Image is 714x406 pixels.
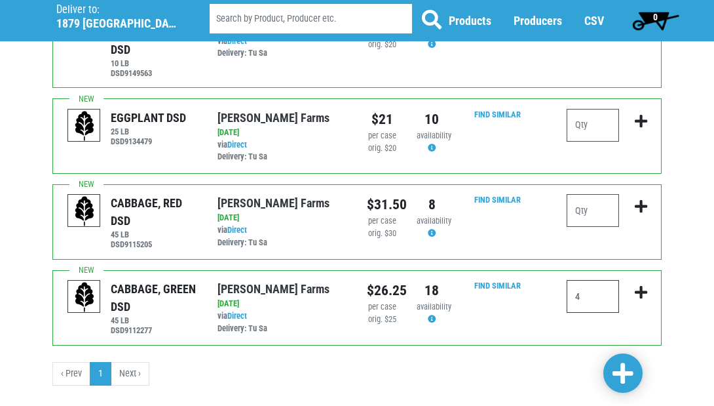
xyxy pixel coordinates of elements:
[367,301,397,314] div: per case
[653,12,658,22] span: 0
[217,298,347,310] div: [DATE]
[367,280,397,301] div: $26.25
[52,362,662,386] nav: pager
[111,315,197,325] h6: 45 LB
[111,325,197,335] h6: DSD9112277
[217,237,347,249] div: Delivery: Tu Sa
[217,47,347,60] div: Delivery: Tu Sa
[474,195,521,205] a: Find Similar
[567,280,619,313] input: Qty
[584,14,604,28] a: CSV
[417,216,451,226] span: availability
[367,228,397,240] div: orig. $30
[217,323,347,335] div: Delivery: Tu Sa
[217,310,347,335] div: via
[367,142,397,155] div: orig. $20
[111,68,197,78] h6: DSD9149563
[567,109,619,142] input: Qty
[626,7,685,33] a: 0
[111,230,197,239] h6: 45 LB
[217,151,347,163] div: Delivery: Tu Sa
[417,302,451,312] span: availability
[217,139,347,164] div: via
[217,224,347,249] div: via
[514,14,562,28] a: Producers
[217,196,329,210] a: [PERSON_NAME] Farms
[227,225,247,235] a: Direct
[210,4,412,33] input: Search by Product, Producer etc.
[367,314,397,326] div: orig. $25
[367,39,397,51] div: orig. $20
[111,109,186,127] div: EGGPLANT DSD
[227,311,247,321] a: Direct
[111,280,197,315] div: CABBAGE, GREEN DSD
[217,35,347,60] div: via
[68,195,101,228] img: placeholder-variety-43d6402dacf2d531de610a020419775a.svg
[567,194,619,227] input: Qty
[417,280,447,301] div: 18
[227,36,247,46] a: Direct
[56,16,176,31] h5: 1879 [GEOGRAPHIC_DATA]
[111,136,186,146] h6: DSD9134479
[227,140,247,150] a: Direct
[367,194,397,215] div: $31.50
[417,109,447,130] div: 10
[111,127,186,136] h6: 25 LB
[56,3,176,16] p: Deliver to:
[68,281,101,314] img: placeholder-variety-43d6402dacf2d531de610a020419775a.svg
[68,110,101,142] img: placeholder-variety-43d6402dacf2d531de610a020419775a.svg
[217,127,347,139] div: [DATE]
[217,212,347,224] div: [DATE]
[111,239,197,249] h6: DSD9115205
[417,194,447,215] div: 8
[367,109,397,130] div: $21
[417,131,451,140] span: availability
[111,194,197,230] div: CABBAGE, RED DSD
[367,215,397,228] div: per case
[217,111,329,125] a: [PERSON_NAME] Farms
[449,14,491,28] a: Products
[474,281,521,291] a: Find Similar
[111,58,197,68] h6: 10 LB
[367,130,397,142] div: per case
[474,110,521,119] a: Find Similar
[217,282,329,296] a: [PERSON_NAME] Farms
[90,362,111,386] a: 1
